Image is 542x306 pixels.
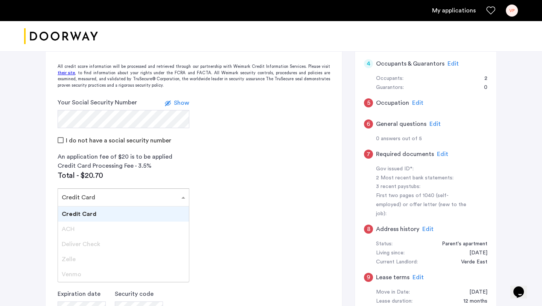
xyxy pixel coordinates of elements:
[62,211,96,217] span: Credit Card
[376,297,413,306] div: Lease duration:
[510,276,534,298] iframe: chat widget
[477,74,487,83] div: 2
[413,274,424,280] span: Edit
[364,273,373,282] div: 9
[364,119,373,129] div: 6
[364,59,373,68] div: 4
[58,152,189,161] div: An application fee of $20 is to be applied
[376,182,471,191] div: 3 recent paystubs:
[437,151,448,157] span: Edit
[376,249,405,258] div: Living since:
[376,98,409,107] h5: Occupation
[364,150,373,159] div: 7
[58,70,75,76] a: their site
[58,170,189,181] div: Total - $20.70
[62,256,76,262] span: Zelle
[376,83,404,92] div: Guarantors:
[364,98,373,107] div: 5
[456,297,487,306] div: 12 months
[448,61,459,67] span: Edit
[62,241,100,247] span: Deliver Check
[462,288,487,297] div: 10/01/2025
[376,74,403,83] div: Occupants:
[376,174,471,183] div: 2 Most recent bank statements:
[376,150,434,159] h5: Required documents
[58,206,189,282] ng-dropdown-panel: Options list
[376,225,419,234] h5: Address history
[364,225,373,234] div: 8
[24,22,98,50] a: Cazamio logo
[429,121,441,127] span: Edit
[58,161,189,170] div: Credit Card Processing Fee - 3.5%
[376,191,471,219] div: First two pages of 1040 (self-employed) or offer letter (new to the job):
[376,119,426,129] h5: General questions
[462,249,487,258] div: 07/01/2025
[454,258,487,267] div: Verde East
[62,271,81,277] span: Venmo
[58,289,100,298] label: Expiration date
[24,22,98,50] img: logo
[376,165,471,174] div: Gov issued ID*:
[434,240,487,249] div: Parent's apartment
[58,98,137,107] label: Your Social Security Number
[62,226,75,232] span: ACH
[506,5,518,17] div: VP
[477,83,487,92] div: 0
[376,59,445,68] h5: Occupants & Guarantors
[115,289,154,298] label: Security code
[376,273,410,282] h5: Lease terms
[174,100,189,106] span: Show
[64,138,171,144] label: I do not have a social security number
[376,240,393,249] div: Status:
[486,6,495,15] a: Favorites
[46,64,342,89] div: All credit score information will be processed and retrieved through our partnership with Weimark...
[376,135,487,144] div: 0 answers out of 5
[376,288,410,297] div: Move in Date:
[376,258,418,267] div: Current Landlord:
[412,100,423,106] span: Edit
[422,226,434,232] span: Edit
[432,6,476,15] a: My application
